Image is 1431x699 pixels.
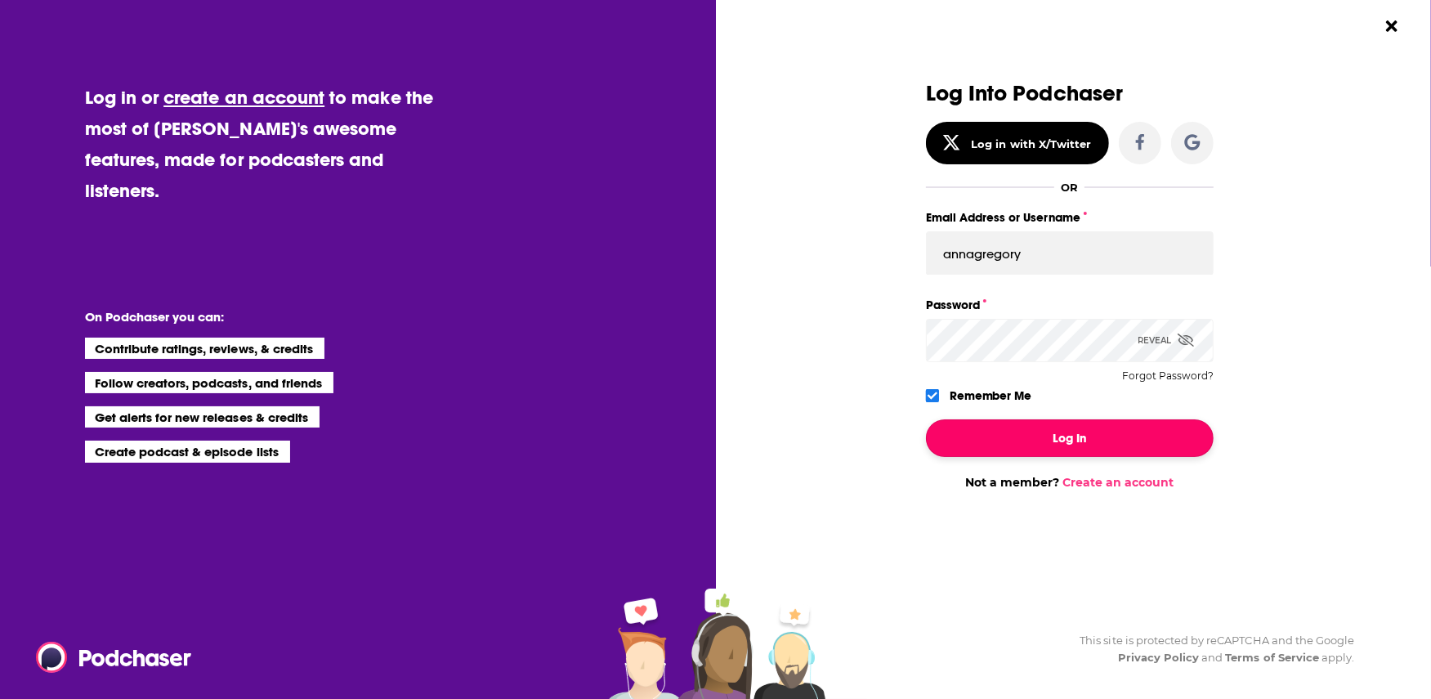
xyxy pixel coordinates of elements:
li: On Podchaser you can: [85,309,412,325]
div: OR [1061,181,1078,194]
li: Contribute ratings, reviews, & credits [85,338,325,359]
input: Email Address or Username [926,231,1214,276]
button: Log in with X/Twitter [926,122,1109,164]
h3: Log Into Podchaser [926,82,1214,105]
div: Log in with X/Twitter [971,137,1091,150]
a: Privacy Policy [1118,651,1200,664]
button: Log In [926,419,1214,457]
img: Podchaser - Follow, Share and Rate Podcasts [36,642,193,673]
a: Create an account [1062,475,1174,490]
div: Not a member? [926,475,1214,490]
button: Forgot Password? [1122,370,1214,382]
li: Get alerts for new releases & credits [85,406,320,428]
a: create an account [163,86,324,109]
a: Podchaser - Follow, Share and Rate Podcasts [36,642,180,673]
li: Create podcast & episode lists [85,441,290,462]
label: Remember Me [950,385,1032,406]
li: Follow creators, podcasts, and friends [85,372,334,393]
div: This site is protected by reCAPTCHA and the Google and apply. [1067,632,1354,666]
a: Terms of Service [1225,651,1319,664]
div: Reveal [1138,319,1194,362]
label: Password [926,294,1214,316]
label: Email Address or Username [926,207,1214,228]
button: Close Button [1376,11,1407,42]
